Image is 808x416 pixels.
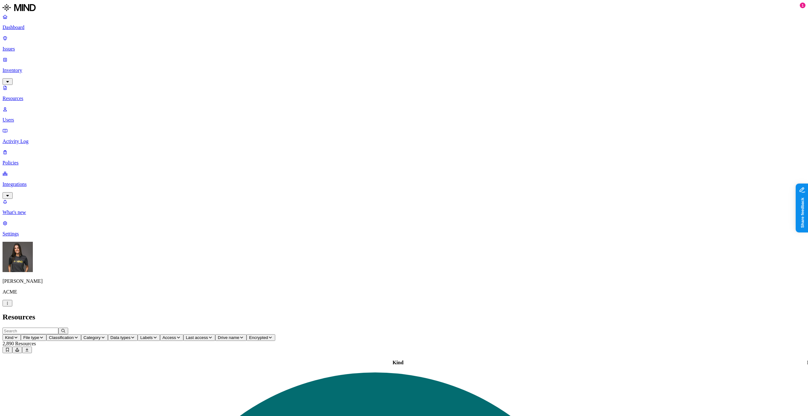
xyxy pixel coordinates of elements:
[3,181,805,187] p: Integrations
[3,85,805,101] a: Resources
[3,289,805,295] p: ACME
[218,335,239,340] span: Drive name
[3,199,805,215] a: What's new
[3,360,793,365] div: Kind
[3,128,805,144] a: Activity Log
[3,313,805,321] h2: Resources
[5,335,14,340] span: Kind
[186,335,208,340] span: Last access
[3,149,805,166] a: Policies
[3,96,805,101] p: Resources
[3,160,805,166] p: Policies
[110,335,131,340] span: Data types
[3,328,58,334] input: Search
[3,14,805,30] a: Dashboard
[3,57,805,84] a: Inventory
[3,210,805,215] p: What's new
[3,106,805,123] a: Users
[3,46,805,52] p: Issues
[3,341,36,346] span: 2,890 Resources
[3,242,33,272] img: Gal Cohen
[3,68,805,73] p: Inventory
[3,117,805,123] p: Users
[84,335,101,340] span: Category
[3,139,805,144] p: Activity Log
[3,25,805,30] p: Dashboard
[3,171,805,198] a: Integrations
[140,335,152,340] span: Labels
[3,3,805,14] a: MIND
[3,35,805,52] a: Issues
[3,231,805,237] p: Settings
[3,3,36,13] img: MIND
[800,3,805,8] div: 1
[163,335,176,340] span: Access
[249,335,268,340] span: Encrypted
[49,335,74,340] span: Classification
[23,335,39,340] span: File type
[3,220,805,237] a: Settings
